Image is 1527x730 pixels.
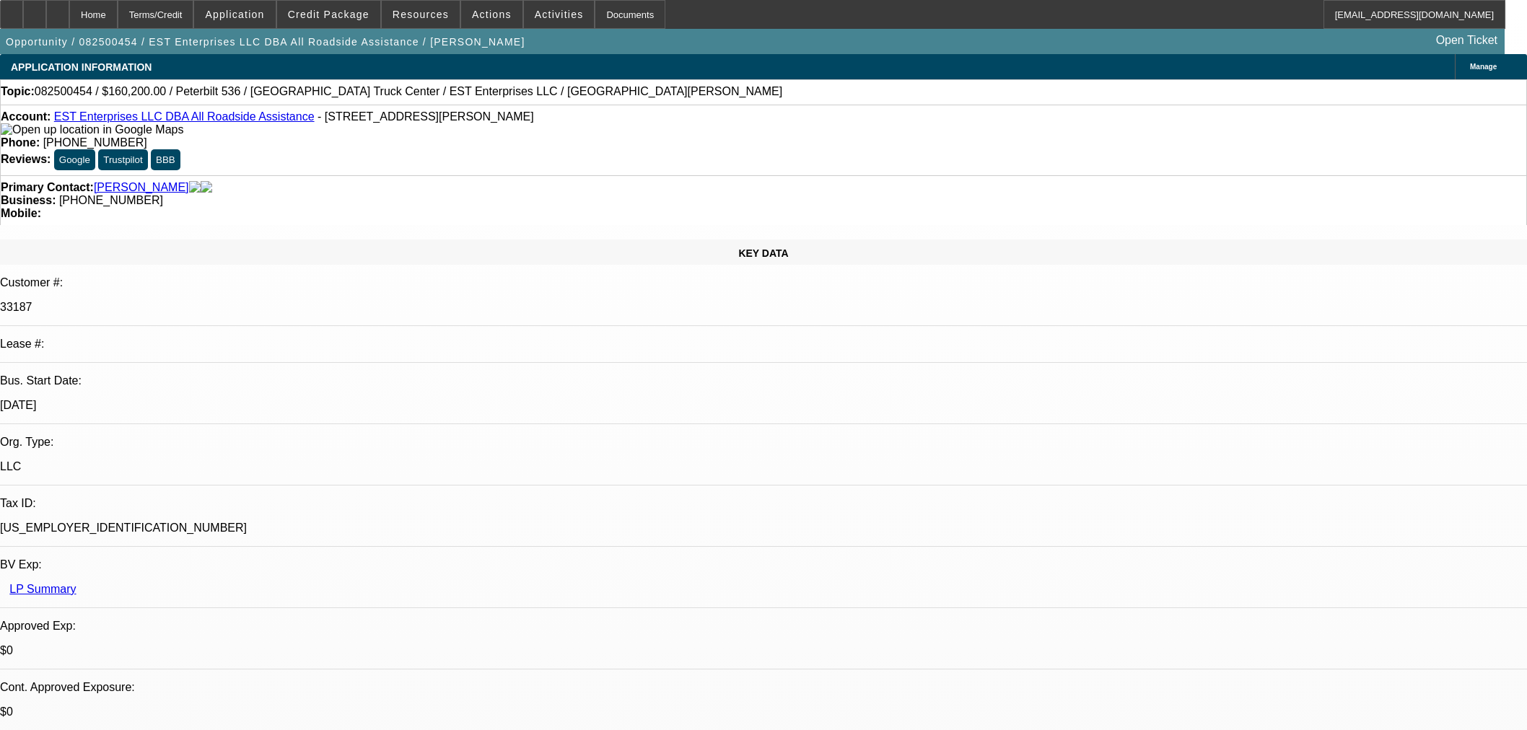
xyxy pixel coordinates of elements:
img: linkedin-icon.png [201,181,212,194]
span: Activities [535,9,584,20]
span: KEY DATA [738,247,788,259]
span: [PHONE_NUMBER] [43,136,147,149]
strong: Account: [1,110,51,123]
strong: Phone: [1,136,40,149]
a: Open Ticket [1430,28,1503,53]
span: - [STREET_ADDRESS][PERSON_NAME] [318,110,534,123]
span: Manage [1470,63,1497,71]
button: Trustpilot [98,149,147,170]
img: facebook-icon.png [189,181,201,194]
span: 082500454 / $160,200.00 / Peterbilt 536 / [GEOGRAPHIC_DATA] Truck Center / EST Enterprises LLC / ... [35,85,782,98]
button: Resources [382,1,460,28]
a: EST Enterprises LLC DBA All Roadside Assistance [54,110,315,123]
button: Activities [524,1,595,28]
button: Actions [461,1,522,28]
button: Credit Package [277,1,380,28]
button: BBB [151,149,180,170]
strong: Topic: [1,85,35,98]
span: Actions [472,9,512,20]
span: Credit Package [288,9,369,20]
span: Application [205,9,264,20]
span: Resources [393,9,449,20]
a: LP Summary [9,583,76,595]
span: Opportunity / 082500454 / EST Enterprises LLC DBA All Roadside Assistance / [PERSON_NAME] [6,36,525,48]
button: Google [54,149,95,170]
span: APPLICATION INFORMATION [11,61,152,73]
a: [PERSON_NAME] [94,181,189,194]
strong: Business: [1,194,56,206]
img: Open up location in Google Maps [1,123,183,136]
strong: Primary Contact: [1,181,94,194]
button: Application [194,1,275,28]
span: [PHONE_NUMBER] [59,194,163,206]
strong: Reviews: [1,153,51,165]
strong: Mobile: [1,207,41,219]
a: View Google Maps [1,123,183,136]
